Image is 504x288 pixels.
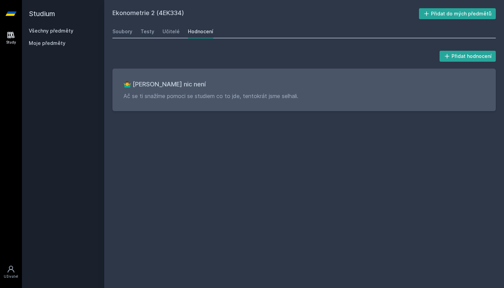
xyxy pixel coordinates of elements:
[419,8,496,19] button: Přidat do mých předmětů
[141,28,154,35] div: Testy
[188,28,213,35] div: Hodnocení
[141,25,154,38] a: Testy
[163,28,180,35] div: Učitelé
[1,27,21,48] a: Study
[123,80,485,89] h3: 🤷‍♂️ [PERSON_NAME] nic není
[123,92,485,100] p: Ač se ti snažíme pomoci se studiem co to jde, tentokrát jsme selhali.
[29,40,65,47] span: Moje předměty
[188,25,213,38] a: Hodnocení
[163,25,180,38] a: Učitelé
[440,51,496,62] button: Přidat hodnocení
[29,28,73,34] a: Všechny předměty
[112,25,132,38] a: Soubory
[6,40,16,45] div: Study
[112,28,132,35] div: Soubory
[4,274,18,279] div: Uživatel
[112,8,419,19] h2: Ekonometrie 2 (4EK334)
[1,262,21,283] a: Uživatel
